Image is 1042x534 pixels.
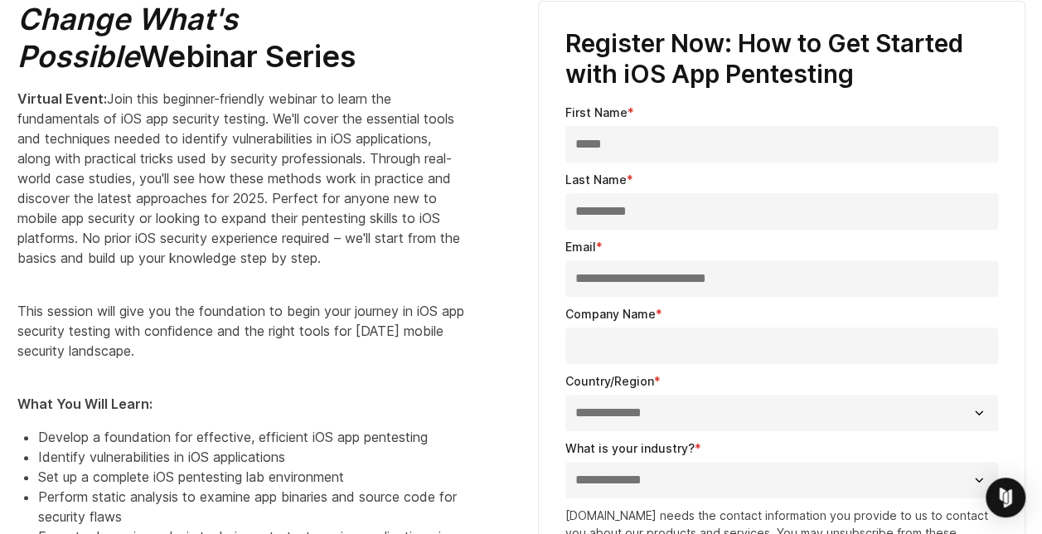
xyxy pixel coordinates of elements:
span: This session will give you the foundation to begin your journey in iOS app security testing with ... [17,303,464,359]
span: First Name [565,105,628,119]
div: Open Intercom Messenger [986,478,1025,517]
span: Email [565,240,596,254]
li: Perform static analysis to examine app binaries and source code for security flaws [38,487,465,527]
li: Identify vulnerabilities in iOS applications [38,447,465,467]
li: Develop a foundation for effective, efficient iOS app pentesting [38,427,465,447]
h3: Register Now: How to Get Started with iOS App Pentesting [565,28,998,90]
strong: Virtual Event: [17,90,107,107]
em: Change What's Possible [17,1,238,75]
span: Join this beginner-friendly webinar to learn the fundamentals of iOS app security testing. We'll ... [17,90,460,266]
strong: What You Will Learn: [17,396,153,412]
h2: Webinar Series [17,1,465,75]
span: Company Name [565,307,656,321]
span: Last Name [565,172,627,187]
span: What is your industry? [565,441,695,455]
span: Country/Region [565,374,654,388]
li: Set up a complete iOS pentesting lab environment [38,467,465,487]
